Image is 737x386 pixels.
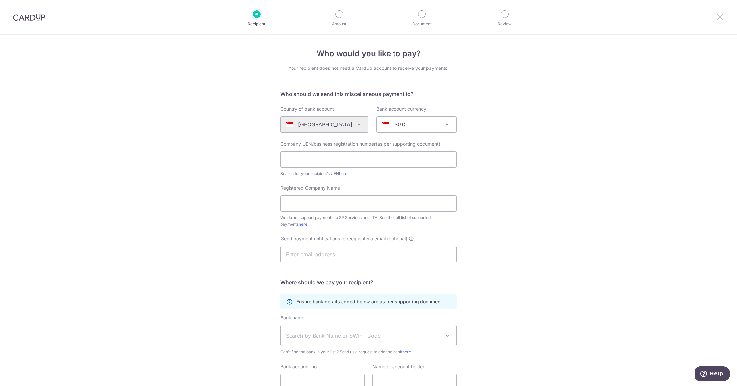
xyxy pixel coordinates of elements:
p: Amount [315,21,364,27]
span: SGD [376,116,457,133]
p: Recipient [232,21,281,27]
h5: Who should we send this miscellaneous payment to? [280,90,457,98]
p: Ensure bank details added below are as per supporting document. [296,298,443,305]
label: Name of account holder [372,363,424,370]
a: here [299,222,307,227]
div: Your recipient does not need a CardUp account to receive your payments. [280,65,457,71]
p: Review [480,21,529,27]
div: We do not support payments to SP Services and LTA. See the full list of supported payments . [280,214,457,228]
div: Search for your recipient’s UEN [280,170,457,177]
a: here [402,349,411,354]
h4: Who would you like to pay? [280,48,457,60]
label: Bank name [280,315,304,321]
span: Help [15,5,29,11]
img: CardUp [13,13,45,21]
span: Can't find the bank in your list ? Send us a request to add the bank [280,349,457,355]
p: Document [397,21,446,27]
p: SGD [394,121,406,128]
span: Registered Company Name [280,185,340,191]
span: Search by Bank Name or SWIFT Code [286,332,441,340]
label: Country of bank account [280,106,334,112]
input: Enter email address [280,246,457,262]
label: Bank account currency [376,106,426,112]
span: Send payment notifications to recipient via email (optional) [281,235,407,242]
label: Bank account no. [280,363,318,370]
a: here [339,171,347,176]
span: Company UEN/business registration number(as per supporting document) [280,141,440,147]
iframe: Opens a widget where you can find more information [695,366,730,383]
span: SGD [377,117,456,132]
h5: Where should we pay your recipient? [280,278,457,286]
